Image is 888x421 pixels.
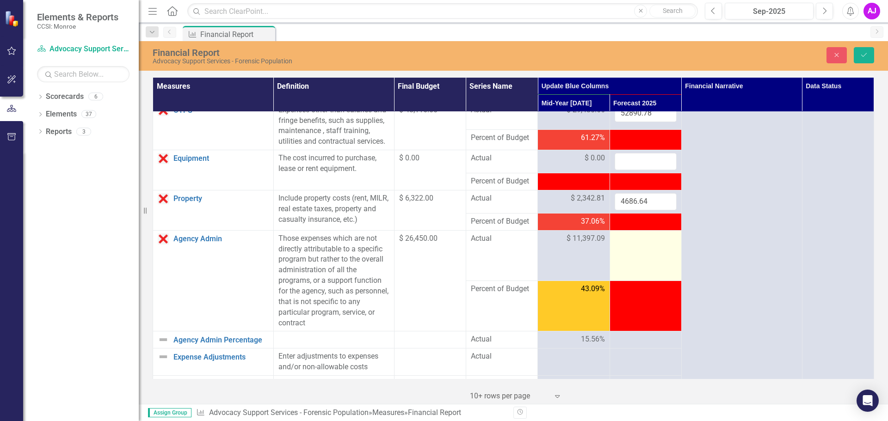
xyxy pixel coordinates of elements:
span: 15.56% [581,334,605,345]
a: Reports [46,127,72,137]
span: $ 6,322.00 [399,194,433,202]
a: Expense Adjustments [173,353,269,361]
div: Advocacy Support Services - Forensic Population [153,58,557,65]
img: Not Defined [158,334,169,345]
span: Actual [471,351,533,362]
div: Financial Report [153,48,557,58]
span: 43.09% [581,284,605,294]
a: Elements [46,109,77,120]
img: Data Error [158,193,169,204]
button: Search [649,5,696,18]
div: Enter adjustments to expenses and/or non-allowable costs [278,351,389,372]
a: Advocacy Support Services - Forensic Population [209,408,369,417]
span: Actual [471,378,533,389]
span: $ 87,004.01 [567,378,605,389]
a: OTPS [173,106,269,115]
div: 6 [88,93,103,101]
span: $ 0.00 [585,153,605,164]
a: Agency Admin Percentage [173,336,269,344]
div: Open Intercom Messenger [857,390,879,412]
span: 61.27% [581,133,605,143]
small: CCSI: Monroe [37,23,118,30]
span: $ 0.00 [399,153,419,162]
div: Total Adjusted Expenditures [278,378,389,389]
span: Percent of Budget [471,216,533,227]
span: Percent of Budget [471,133,533,143]
span: Percent of Budget [471,176,533,187]
span: Actual [471,153,533,164]
span: Percent of Budget [471,284,533,294]
span: Actual [471,193,533,204]
a: Advocacy Support Services - Forensic Population [37,44,129,55]
img: Data Error [158,233,169,244]
input: Search Below... [37,66,129,82]
div: 37 [81,110,96,118]
input: Search ClearPoint... [187,3,698,19]
div: 3 [76,128,91,135]
a: Scorecards [46,92,84,102]
a: Property [173,195,269,203]
img: Data Error [158,153,169,164]
div: The cost incurred to purchase, lease or rent equipment. [278,153,389,174]
span: Actual [471,233,533,244]
div: » » [196,408,506,418]
img: Below Plan [158,378,169,390]
img: Not Defined [158,351,169,362]
div: Financial Report [408,408,461,417]
div: Include property costs (rent, MILR, real estate taxes, property and casualty insurance, etc.) [278,193,389,225]
a: Agency Admin [173,235,269,243]
span: $ 2,342.81 [571,193,605,204]
div: Financial Report [200,29,273,40]
div: Those expenses which are not directly attributable to a specific program but rather to the overal... [278,233,389,329]
span: 37.06% [581,216,605,227]
span: $ 48,116.00 [399,105,438,114]
span: $ 11,397.09 [567,233,605,244]
div: Sep-2025 [728,6,810,17]
span: Actual [471,334,533,345]
button: Sep-2025 [725,3,814,19]
span: Elements & Reports [37,12,118,23]
a: Measures [372,408,404,417]
button: AJ [863,3,880,19]
span: $ 26,450.00 [399,234,438,243]
img: ClearPoint Strategy [5,10,21,26]
p: Expenses other than salaries and fringe benefits, such as supplies, maintenance , staff training,... [278,105,389,147]
a: Equipment [173,154,269,163]
span: Assign Group [148,408,191,417]
span: Search [663,7,683,14]
span: $ 0.00 [656,378,677,389]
